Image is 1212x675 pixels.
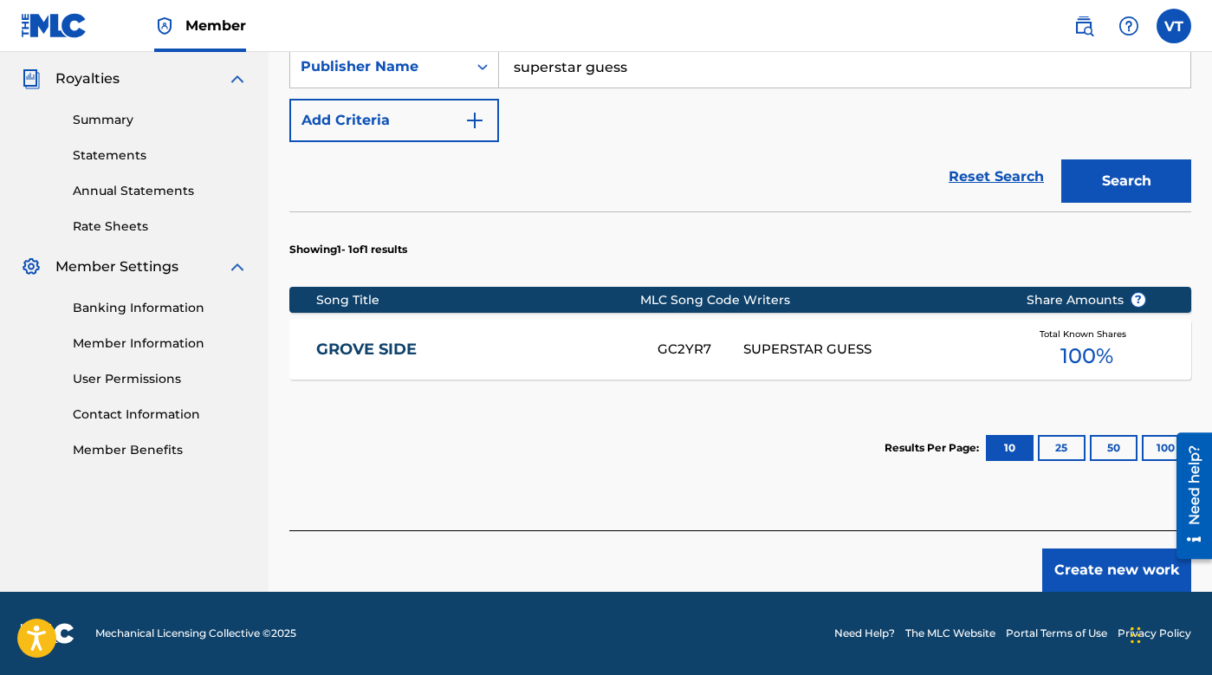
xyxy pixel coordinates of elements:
img: Top Rightsholder [154,16,175,36]
img: expand [227,68,248,89]
button: 10 [986,435,1034,461]
button: 25 [1038,435,1086,461]
div: Writers [743,291,1001,309]
span: 100 % [1060,341,1113,372]
div: GC2YR7 [658,340,743,360]
a: GROVE SIDE [316,340,633,360]
button: Search [1061,159,1191,203]
a: Annual Statements [73,182,248,200]
div: Drag [1131,609,1141,661]
span: Share Amounts [1027,291,1146,309]
a: User Permissions [73,370,248,388]
a: Member Benefits [73,441,248,459]
img: Member Settings [21,256,42,277]
p: Results Per Page: [885,440,983,456]
img: help [1118,16,1139,36]
p: Showing 1 - 1 of 1 results [289,242,407,257]
div: Help [1112,9,1146,43]
a: Privacy Policy [1118,626,1191,641]
img: search [1073,16,1094,36]
a: Public Search [1066,9,1101,43]
span: Royalties [55,68,120,89]
button: Add Criteria [289,99,499,142]
a: Member Information [73,334,248,353]
span: Mechanical Licensing Collective © 2025 [95,626,296,641]
a: Rate Sheets [73,217,248,236]
img: Royalties [21,68,42,89]
img: 9d2ae6d4665cec9f34b9.svg [464,110,485,131]
span: ? [1131,293,1145,307]
a: Portal Terms of Use [1006,626,1107,641]
iframe: Chat Widget [1125,592,1212,675]
a: Statements [73,146,248,165]
div: User Menu [1157,9,1191,43]
div: Publisher Name [301,56,457,77]
button: Create new work [1042,548,1191,592]
img: logo [21,623,75,644]
span: Member Settings [55,256,178,277]
img: expand [227,256,248,277]
button: 100 [1142,435,1189,461]
button: 50 [1090,435,1137,461]
span: Total Known Shares [1040,328,1133,341]
span: Member [185,16,246,36]
iframe: Resource Center [1163,425,1212,568]
a: Need Help? [834,626,895,641]
div: Song Title [316,291,640,309]
a: Summary [73,111,248,129]
a: The MLC Website [905,626,995,641]
div: MLC Song Code [640,291,743,309]
a: Banking Information [73,299,248,317]
img: MLC Logo [21,13,87,38]
a: Reset Search [940,158,1053,196]
div: SUPERSTAR GUESS [743,340,1001,360]
a: Contact Information [73,406,248,424]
